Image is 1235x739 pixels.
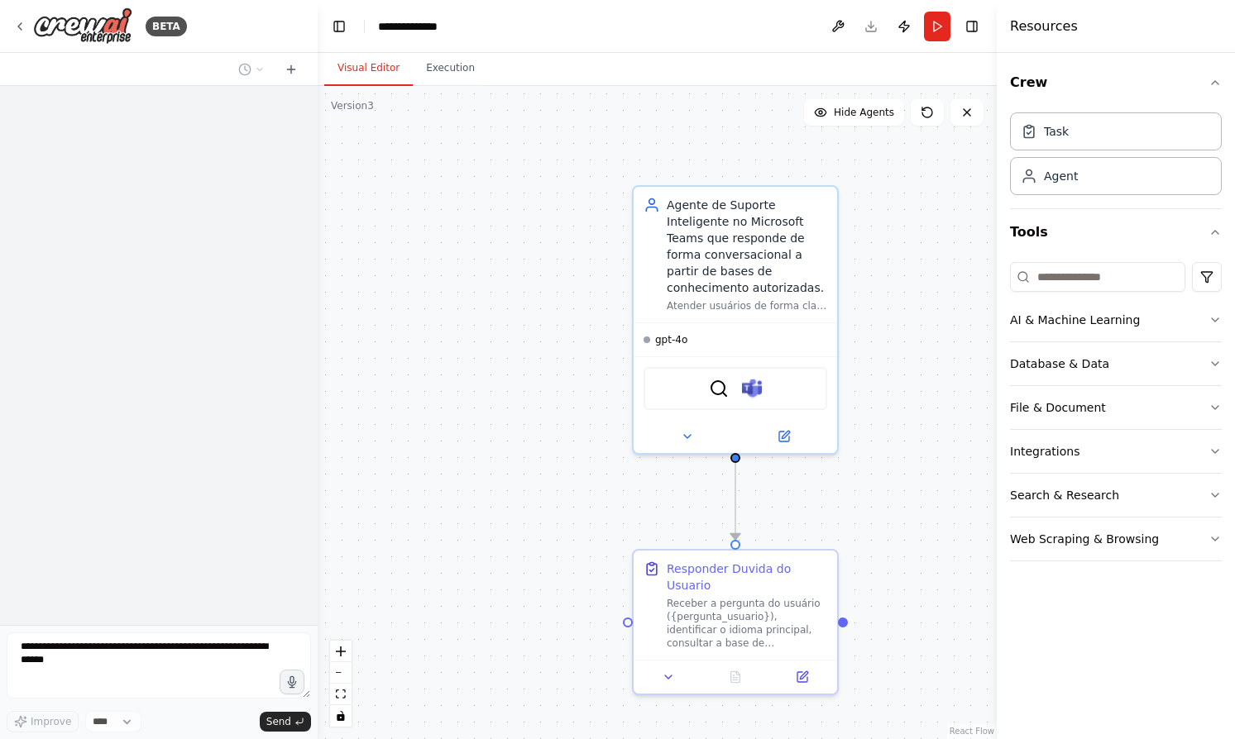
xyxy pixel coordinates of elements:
[331,99,374,112] div: Version 3
[667,299,827,312] div: Atender usuários de forma clara e contextualizada, consultando a KB autorizada (ex.: AMBEV-IA-DOC...
[1044,123,1069,140] div: Task
[1010,209,1222,255] button: Tools
[1010,399,1106,416] div: File & Document
[278,60,304,79] button: Start a new chat
[709,379,729,398] img: QdrantVectorSearchTool
[667,197,827,296] div: Agente de Suporte Inteligente no Microsoft Teams que responde de forma conversacional a partir de...
[1010,386,1222,429] button: File & Document
[632,549,839,695] div: Responder Duvida do UsuarioReceber a pergunta do usuário ({pergunta_usuario}), identificar o idio...
[960,15,984,38] button: Hide right sidebar
[330,705,352,727] button: toggle interactivity
[950,727,994,736] a: React Flow attribution
[1010,312,1140,328] div: AI & Machine Learning
[1010,106,1222,208] div: Crew
[324,51,413,86] button: Visual Editor
[804,99,904,126] button: Hide Agents
[1010,443,1079,460] div: Integrations
[378,18,463,35] nav: breadcrumb
[632,185,839,455] div: Agente de Suporte Inteligente no Microsoft Teams que responde de forma conversacional a partir de...
[1010,255,1222,575] div: Tools
[31,715,71,728] span: Improve
[1010,60,1222,106] button: Crew
[328,15,351,38] button: Hide left sidebar
[1010,355,1109,372] div: Database & Data
[413,51,488,86] button: Execution
[330,684,352,705] button: fit view
[667,597,827,650] div: Receber a pergunta do usuário ({pergunta_usuario}), identificar o idioma principal, consultar a b...
[737,427,831,446] button: Open in side panel
[266,715,291,728] span: Send
[330,641,352,727] div: React Flow controls
[1010,298,1222,341] button: AI & Machine Learning
[727,463,744,540] g: Edge from 22ad1d25-6d2d-4d6e-9717-210db03a32fb to a3bd6fcc-79a5-4d69-8415-945d03f3c97b
[232,60,271,79] button: Switch to previous chat
[1010,517,1222,560] button: Web Scraping & Browsing
[742,379,762,398] img: Microsoft Teams
[655,333,687,346] span: gpt-4o
[1044,168,1078,184] div: Agent
[834,106,894,119] span: Hide Agents
[1010,531,1159,547] div: Web Scraping & Browsing
[701,667,771,687] button: No output available
[1010,474,1222,517] button: Search & Research
[7,711,79,732] button: Improve
[330,662,352,684] button: zoom out
[667,560,827,594] div: Responder Duvida do Usuario
[260,712,311,732] button: Send
[1010,17,1078,36] h4: Resources
[1010,487,1119,503] div: Search & Research
[330,641,352,662] button: zoom in
[33,7,132,45] img: Logo
[146,17,187,36] div: BETA
[280,670,304,694] button: Click to speak your automation idea
[1010,342,1222,385] button: Database & Data
[773,667,831,687] button: Open in side panel
[1010,430,1222,473] button: Integrations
